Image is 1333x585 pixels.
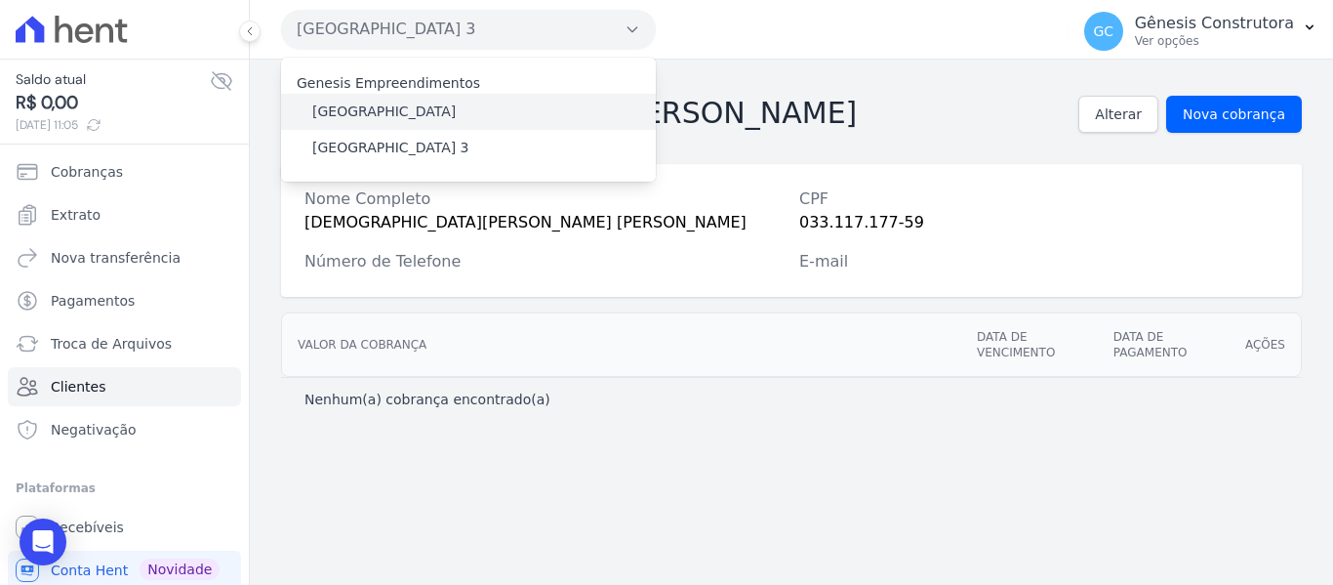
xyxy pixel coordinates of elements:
p: Ver opções [1135,33,1294,49]
a: Recebíveis [8,508,241,547]
div: Open Intercom Messenger [20,519,66,565]
span: Nova cobrança [1183,104,1285,124]
p: Gênesis Construtora [1135,14,1294,33]
p: Nenhum(a) cobrança encontrado(a) [304,390,550,409]
span: Pagamentos [51,291,135,311]
label: [GEOGRAPHIC_DATA] [312,102,456,122]
span: Extrato [51,205,101,225]
span: Saldo atual [16,69,210,90]
button: [GEOGRAPHIC_DATA] 3 [281,10,656,49]
div: Nome Completo [304,188,784,211]
span: Nova transferência [51,248,181,268]
a: Clientes [8,367,241,406]
a: Nova cobrança [1166,96,1302,133]
a: Cobranças [8,152,241,191]
button: GC Gênesis Construtora Ver opções [1069,4,1333,59]
a: Negativação [8,410,241,449]
span: GC [1093,24,1113,38]
nav: Breadcrumb [281,75,1302,96]
label: [GEOGRAPHIC_DATA] 3 [312,138,469,158]
a: Alterar [1078,96,1158,133]
a: Troca de Arquivos [8,324,241,363]
span: Cobranças [51,162,123,182]
div: Plataformas [16,477,233,500]
a: Nova transferência [8,238,241,277]
th: Data de vencimento [961,313,1098,376]
label: Genesis Empreendimentos [297,75,480,91]
th: Ações [1230,313,1301,376]
th: Data de pagamento [1098,313,1230,376]
span: Negativação [51,420,137,439]
span: Novidade [140,559,220,580]
span: Recebíveis [51,518,124,537]
div: CPF [799,188,1278,211]
a: Extrato [8,195,241,234]
span: Conta Hent [51,561,128,580]
a: Pagamentos [8,281,241,320]
div: Número de Telefone [304,250,784,273]
span: Clientes [51,377,105,397]
span: Alterar [1095,104,1142,124]
span: [DATE] 11:05 [16,116,210,134]
div: E-mail [799,250,1278,273]
div: [DEMOGRAPHIC_DATA][PERSON_NAME] [PERSON_NAME] [304,211,784,234]
span: R$ 0,00 [16,90,210,116]
th: Valor da cobrança [282,313,961,376]
span: Troca de Arquivos [51,334,172,354]
div: 033.117.177-59 [799,211,1278,234]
